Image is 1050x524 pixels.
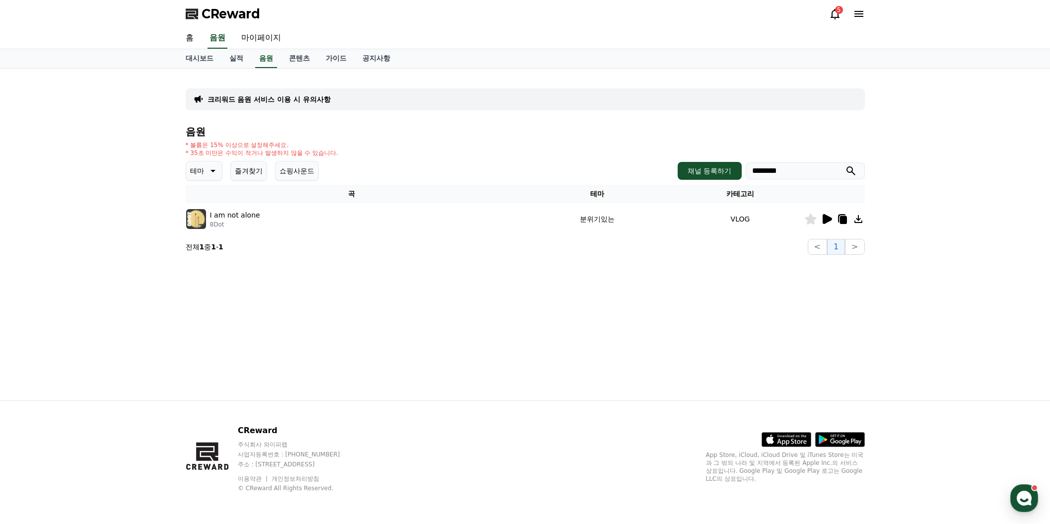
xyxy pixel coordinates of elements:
th: 테마 [518,185,676,203]
th: 곡 [186,185,518,203]
a: 대시보드 [178,49,221,68]
p: 테마 [190,164,204,178]
a: 크리워드 음원 서비스 이용 시 유의사항 [208,94,331,104]
td: VLOG [676,203,804,235]
a: 공지사항 [354,49,398,68]
div: 5 [835,6,843,14]
p: App Store, iCloud, iCloud Drive 및 iTunes Store는 미국과 그 밖의 나라 및 지역에서 등록된 Apple Inc.의 서비스 상표입니다. Goo... [706,451,865,483]
button: > [845,239,864,255]
p: CReward [238,425,359,437]
button: 테마 [186,161,222,181]
strong: 1 [200,243,205,251]
p: 8Dot [210,221,260,228]
a: 음원 [255,49,277,68]
strong: 1 [211,243,216,251]
a: 이용약관 [238,475,269,482]
button: 채널 등록하기 [678,162,741,180]
button: < [808,239,827,255]
a: 가이드 [318,49,354,68]
button: 쇼핑사운드 [275,161,319,181]
a: 홈 [178,28,202,49]
p: 주식회사 와이피랩 [238,441,359,449]
span: CReward [202,6,260,22]
a: 실적 [221,49,251,68]
a: 개인정보처리방침 [272,475,319,482]
p: 사업자등록번호 : [PHONE_NUMBER] [238,450,359,458]
p: 전체 중 - [186,242,223,252]
strong: 1 [218,243,223,251]
p: 주소 : [STREET_ADDRESS] [238,460,359,468]
a: CReward [186,6,260,22]
a: 5 [829,8,841,20]
p: © CReward All Rights Reserved. [238,484,359,492]
a: 음원 [208,28,227,49]
button: 즐겨찾기 [230,161,267,181]
h4: 음원 [186,126,865,137]
th: 카테고리 [676,185,804,203]
p: * 볼륨은 15% 이상으로 설정해주세요. [186,141,339,149]
td: 분위기있는 [518,203,676,235]
button: 1 [827,239,845,255]
a: 마이페이지 [233,28,289,49]
p: * 35초 미만은 수익이 적거나 발생하지 않을 수 있습니다. [186,149,339,157]
img: music [186,209,206,229]
a: 콘텐츠 [281,49,318,68]
p: I am not alone [210,210,260,221]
